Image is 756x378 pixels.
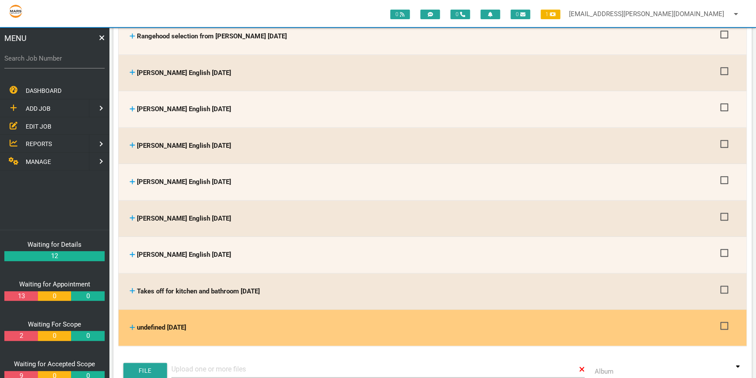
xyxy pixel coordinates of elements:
[4,54,105,64] label: Search Job Number
[137,178,231,186] span: [PERSON_NAME] English [DATE]
[137,251,231,259] span: [PERSON_NAME] English [DATE]
[137,324,186,331] span: undefined [DATE]
[511,10,530,19] span: 0
[14,360,95,368] a: Waiting for Accepted Scope
[71,291,104,301] a: 0
[171,361,585,378] input: Upload one or more files
[541,10,560,19] span: 1
[38,331,71,341] a: 0
[137,32,286,40] span: Rangehood selection from [PERSON_NAME] [DATE]
[28,320,81,328] a: Waiting For Scope
[137,287,260,295] span: Takes off for kitchen and bathroom [DATE]
[450,10,470,19] span: 0
[137,69,231,77] span: [PERSON_NAME] English [DATE]
[9,4,23,18] img: s3file
[390,10,410,19] span: 0
[4,291,37,301] a: 13
[4,251,105,261] a: 12
[26,123,51,129] span: EDIT JOB
[19,280,90,288] a: Waiting for Appointment
[4,331,37,341] a: 2
[137,142,231,150] span: [PERSON_NAME] English [DATE]
[26,105,51,112] span: ADD JOB
[137,105,231,113] span: [PERSON_NAME] English [DATE]
[26,140,52,147] span: REPORTS
[137,215,231,222] span: [PERSON_NAME] English [DATE]
[26,158,51,165] span: MANAGE
[4,32,27,44] span: MENU
[71,331,104,341] a: 0
[26,87,61,94] span: DASHBOARD
[38,291,71,301] a: 0
[27,241,82,249] a: Waiting for Details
